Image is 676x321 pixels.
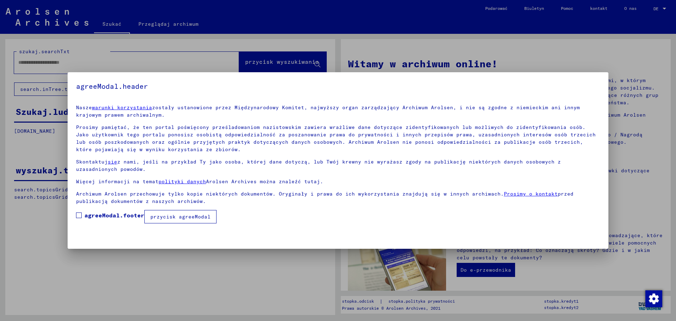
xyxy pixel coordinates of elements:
font: agreeModal.footer [84,212,144,219]
font: Więcej informacji na temat [76,178,158,185]
div: Zmiana zgody [645,290,662,307]
button: przycisk agreeModal [144,210,217,223]
a: się [108,159,117,165]
a: polityki danych [158,178,206,185]
font: Nasze [76,104,92,111]
a: Prosimy o kontakt [504,191,558,197]
font: z nami, jeśli na przykład Ty jako osoba, której dane dotyczą, lub Twój krewny nie wyrażasz zgody ... [76,159,561,172]
a: warunki korzystania [92,104,152,111]
font: Prosimy pamiętać, że ten portal poświęcony prześladowaniom nazistowskim zawiera wrażliwe dane dot... [76,124,596,153]
font: przed publikacją dokumentów z naszych archiwów. [76,191,574,204]
font: zostały ustanowione przez Międzynarodowy Komitet, najwyższy organ zarządzający Archiwum Arolsen, ... [76,104,580,118]
font: przycisk agreeModal [150,214,211,220]
font: Archiwum Arolsen przechowuje tylko kopie niektórych dokumentów. Oryginały i prawa do ich wykorzys... [76,191,504,197]
font: Arolsen Archives można znaleźć tutaj. [206,178,323,185]
font: Skontaktuj [76,159,108,165]
font: agreeModal.header [76,82,148,91]
img: Zmiana zgody [645,290,662,307]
